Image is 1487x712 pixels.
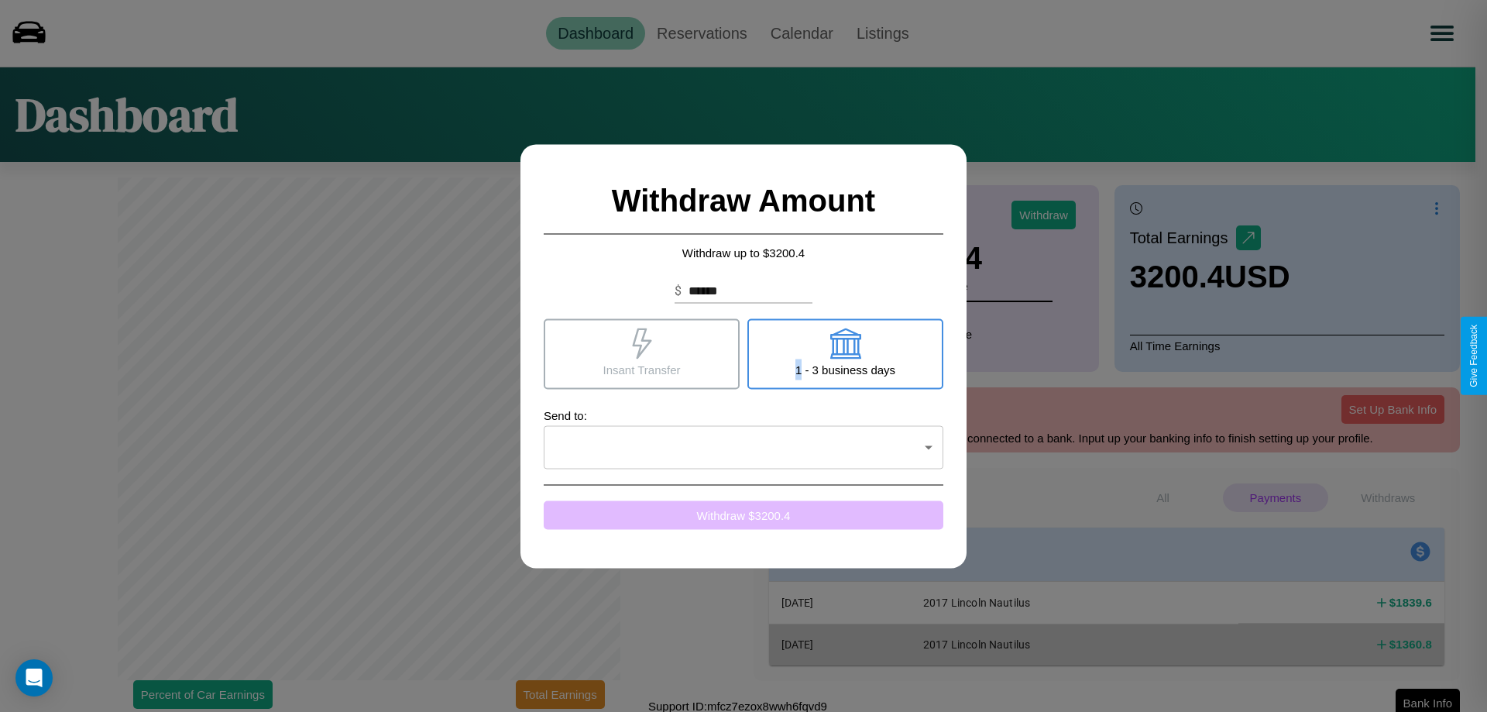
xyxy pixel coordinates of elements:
[15,659,53,697] div: Open Intercom Messenger
[795,359,895,380] p: 1 - 3 business days
[675,281,682,300] p: $
[544,500,943,529] button: Withdraw $3200.4
[544,404,943,425] p: Send to:
[603,359,680,380] p: Insant Transfer
[544,242,943,263] p: Withdraw up to $ 3200.4
[1468,325,1479,387] div: Give Feedback
[544,167,943,234] h2: Withdraw Amount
